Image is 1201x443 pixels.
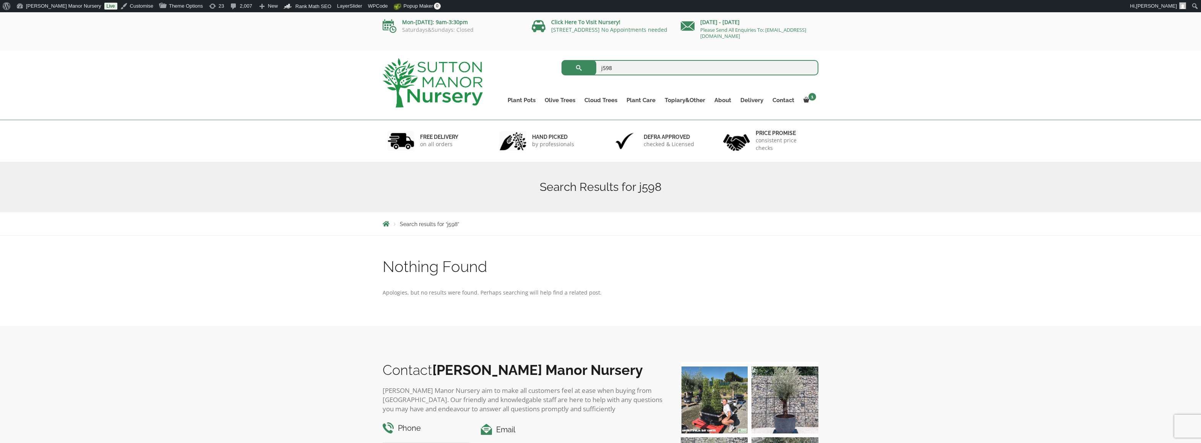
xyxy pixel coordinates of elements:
[799,95,818,106] a: 1
[295,3,331,9] span: Rank Math SEO
[756,130,814,137] h6: Price promise
[388,131,414,151] img: 1.jpg
[383,27,520,33] p: Saturdays&Sundays: Closed
[383,58,483,107] img: logo
[1136,3,1177,9] span: [PERSON_NAME]
[710,95,736,106] a: About
[660,95,710,106] a: Topiary&Other
[532,134,574,140] h6: hand picked
[503,95,540,106] a: Plant Pots
[644,140,694,148] p: checked & Licensed
[551,18,620,26] a: Click Here To Visit Nursery!
[481,424,665,436] h4: Email
[383,422,469,434] h4: Phone
[768,95,799,106] a: Contact
[644,134,694,140] h6: Defra approved
[383,221,818,227] nav: Breadcrumbs
[681,18,818,27] p: [DATE] - [DATE]
[622,95,660,106] a: Plant Care
[383,362,665,378] h2: Contact
[736,95,768,106] a: Delivery
[432,362,643,378] b: [PERSON_NAME] Manor Nursery
[420,134,458,140] h6: FREE DELIVERY
[383,18,520,27] p: Mon-[DATE]: 9am-3:30pm
[383,288,818,297] p: Apologies, but no results were found. Perhaps searching will help find a related post.
[681,366,748,433] img: Our elegant & picturesque Angustifolia Cones are an exquisite addition to your Bay Tree collectio...
[383,259,818,275] h1: Nothing Found
[723,129,750,153] img: 4.jpg
[751,366,818,433] img: A beautiful multi-stem Spanish Olive tree potted in our luxurious fibre clay pots 😍😍
[383,180,818,194] h1: Search Results for j598
[540,95,580,106] a: Olive Trees
[756,137,814,152] p: consistent price checks
[611,131,638,151] img: 3.jpg
[104,3,117,10] a: Live
[500,131,526,151] img: 2.jpg
[808,93,816,101] span: 1
[551,26,667,33] a: [STREET_ADDRESS] No Appointments needed
[700,26,806,39] a: Please Send All Enquiries To: [EMAIL_ADDRESS][DOMAIN_NAME]
[580,95,622,106] a: Cloud Trees
[532,140,574,148] p: by professionals
[383,386,665,414] p: [PERSON_NAME] Manor Nursery aim to make all customers feel at ease when buying from [GEOGRAPHIC_D...
[400,221,459,227] span: Search results for “j598”
[434,3,441,10] span: 0
[562,60,819,75] input: Search...
[420,140,458,148] p: on all orders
